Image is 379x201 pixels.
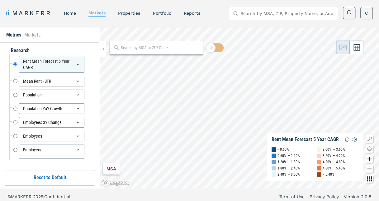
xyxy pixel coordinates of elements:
div: Employees [19,131,84,141]
div: Mean Rent - SFR [19,76,84,86]
div: 4.80% — 5.40% [323,165,345,171]
div: < 0.60% [277,146,289,153]
a: Term of Use [279,194,305,200]
div: Rent Mean Forecast 5 Year CAGR [19,56,84,73]
canvas: Map [100,27,379,189]
div: Employers [19,145,84,155]
div: > 5.40% [323,171,334,178]
div: $100K+ Gross Income % [19,158,84,169]
span: C [365,10,368,16]
div: Population [19,90,84,100]
input: Search by MSA or ZIP Code [121,45,200,51]
img: Reload Legend [343,136,351,143]
a: Mapbox logo [102,179,129,187]
button: C [360,7,373,19]
a: Version 2.0.8 [344,194,372,200]
li: Markets [24,31,40,39]
button: Show/Hide Legend Map Button [366,135,373,143]
a: MARKERR [6,9,51,17]
a: properties [118,11,140,16]
input: Search by MSA, ZIP, Property Name, or Address [240,7,334,20]
div: research [6,47,93,54]
div: 0.60% — 1.20% [277,153,300,159]
div: 2.40% — 3.00% [277,171,300,178]
div: Rent Mean Forecast 5 Year CAGR [272,136,339,143]
button: Zoom out map button [366,165,373,173]
a: home [64,11,76,16]
div: 4.20% — 4.80% [323,159,345,165]
a: reports [183,11,200,16]
li: Metrics [6,31,21,39]
div: MSA [103,163,120,174]
div: 3.60% — 4.20% [323,153,345,159]
div: Population YoY Growth [19,103,84,114]
button: Change style map button [366,145,373,153]
span: 2025 | [33,194,44,199]
a: Privacy Policy [310,194,339,200]
a: markets [88,10,106,15]
span: MARKERR [11,194,33,199]
button: Reset to Default [5,170,95,185]
span: Confidential [44,194,70,199]
button: Zoom in map button [366,155,373,163]
span: © [7,194,11,199]
a: Portfolio [153,11,171,16]
div: 1.80% — 2.40% [277,165,300,171]
div: Employees 3Y Change [19,117,84,128]
img: Settings [351,136,358,143]
div: 1.20% — 1.80% [277,159,300,165]
div: 3.00% — 3.60% [323,146,345,153]
button: Other options map button [366,175,373,183]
